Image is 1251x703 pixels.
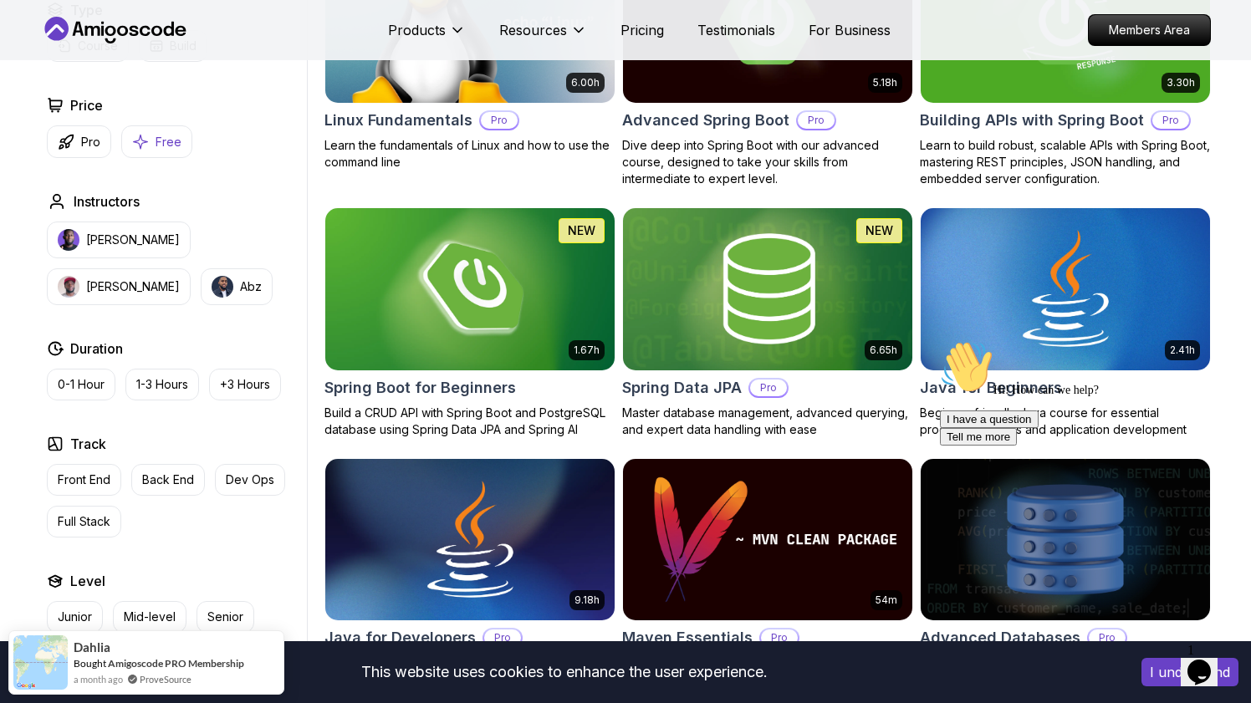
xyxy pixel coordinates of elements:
iframe: chat widget [933,334,1234,628]
button: Senior [197,601,254,633]
p: Junior [58,609,92,625]
a: Members Area [1088,14,1211,46]
a: For Business [809,20,891,40]
p: +3 Hours [220,376,270,393]
button: Free [121,125,192,158]
p: Dive deep into Spring Boot with our advanced course, designed to take your skills from intermedia... [622,137,913,187]
p: Pro [761,629,798,646]
a: ProveSource [140,672,191,686]
h2: Advanced Spring Boot [622,109,789,132]
button: Resources [499,20,587,53]
h2: Linux Fundamentals [324,109,472,132]
p: Pro [750,380,787,396]
img: :wave: [7,7,60,60]
p: Pro [1089,629,1126,646]
img: Java for Beginners card [921,208,1210,370]
p: Members Area [1089,15,1210,45]
p: Learn to build robust, scalable APIs with Spring Boot, mastering REST principles, JSON handling, ... [920,137,1211,187]
p: 0-1 Hour [58,376,105,393]
p: Learn the fundamentals of Linux and how to use the command line [324,137,615,171]
button: I have a question [7,77,105,94]
h2: Level [70,571,105,591]
p: Mid-level [124,609,176,625]
img: instructor img [58,276,79,298]
p: 54m [876,593,897,607]
p: Pro [484,629,521,646]
h2: Instructors [74,191,140,211]
p: Pro [81,134,100,150]
p: [PERSON_NAME] [86,278,180,295]
span: Hi! How can we help? [7,50,166,63]
p: Pro [798,112,835,129]
button: Products [388,20,466,53]
img: provesource social proof notification image [13,635,68,690]
h2: Price [70,95,103,115]
h2: Advanced Databases [920,626,1080,650]
button: 1-3 Hours [125,369,199,400]
p: 9.18h [574,593,600,607]
div: 👋Hi! How can we help?I have a questionTell me more [7,7,308,112]
a: Java for Developers card9.18hJava for DevelopersProLearn advanced Java concepts to build scalable... [324,458,615,689]
p: NEW [568,222,595,239]
h2: Maven Essentials [622,626,753,650]
button: Full Stack [47,506,121,537]
button: Mid-level [113,601,186,633]
h2: Track [70,434,106,454]
button: instructor img[PERSON_NAME] [47,268,191,305]
button: Accept cookies [1141,658,1238,686]
a: Spring Boot for Beginners card1.67hNEWSpring Boot for BeginnersBuild a CRUD API with Spring Boot ... [324,207,615,438]
a: Spring Data JPA card6.65hNEWSpring Data JPAProMaster database management, advanced querying, and ... [622,207,913,438]
p: Beginner-friendly Java course for essential programming skills and application development [920,405,1211,438]
p: 6.65h [870,344,897,357]
img: Java for Developers card [325,459,615,621]
p: 3.30h [1167,76,1195,89]
button: Front End [47,464,121,496]
p: 6.00h [571,76,600,89]
p: Products [388,20,446,40]
span: Dahlia [74,640,110,655]
a: Advanced Databases cardAdvanced DatabasesProAdvanced database management with SQL, integrity, and... [920,458,1211,689]
p: Pro [481,112,518,129]
img: Maven Essentials card [623,459,912,621]
img: Spring Data JPA card [623,208,912,370]
button: 0-1 Hour [47,369,115,400]
span: a month ago [74,672,123,686]
p: NEW [865,222,893,239]
button: instructor imgAbz [201,268,273,305]
p: 1.67h [574,344,600,357]
div: This website uses cookies to enhance the user experience. [13,654,1116,690]
h2: Spring Data JPA [622,376,742,400]
h2: Java for Beginners [920,376,1062,400]
p: Resources [499,20,567,40]
p: Master database management, advanced querying, and expert data handling with ease [622,405,913,438]
img: Advanced Databases card [921,459,1210,621]
button: Dev Ops [215,464,285,496]
span: Bought [74,657,106,670]
p: 5.18h [873,76,897,89]
img: instructor img [58,229,79,251]
button: Junior [47,601,103,633]
a: Java for Beginners card2.41hJava for BeginnersBeginner-friendly Java course for essential program... [920,207,1211,438]
h2: Duration [70,339,123,359]
p: Pricing [620,20,664,40]
a: Maven Essentials card54mMaven EssentialsProLearn how to use Maven to build and manage your Java p... [622,458,913,689]
img: instructor img [212,276,233,298]
p: Back End [142,471,194,488]
p: Free [156,134,181,150]
a: Testimonials [697,20,775,40]
button: Back End [131,464,205,496]
p: Build a CRUD API with Spring Boot and PostgreSQL database using Spring Data JPA and Spring AI [324,405,615,438]
p: Full Stack [58,513,110,530]
h2: Java for Developers [324,626,476,650]
button: Tell me more [7,94,84,112]
button: Pro [47,125,111,158]
p: 1-3 Hours [136,376,188,393]
h2: Spring Boot for Beginners [324,376,516,400]
button: instructor img[PERSON_NAME] [47,222,191,258]
iframe: chat widget [1181,636,1234,686]
p: [PERSON_NAME] [86,232,180,248]
p: Senior [207,609,243,625]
